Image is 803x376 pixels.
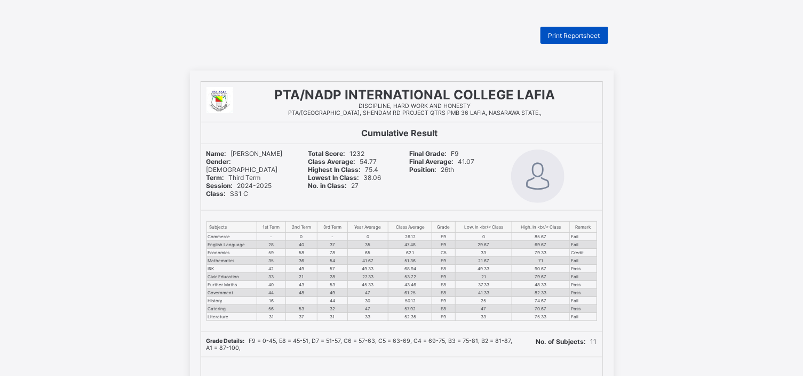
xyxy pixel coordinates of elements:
span: 41.07 [410,158,475,166]
td: 48.33 [512,281,569,289]
td: 21 [456,273,512,281]
td: E8 [432,281,456,289]
td: History [206,297,257,305]
td: 53 [285,305,317,313]
td: - [257,233,285,241]
td: 49.33 [347,265,388,273]
td: 85.67 [512,233,569,241]
td: F9 [432,313,456,321]
td: Credit [570,249,597,257]
td: 21 [285,273,317,281]
td: 49 [285,265,317,273]
td: Mathematics [206,257,257,265]
td: Fail [570,233,597,241]
th: Grade [432,222,456,233]
td: 53.72 [388,273,432,281]
td: 75.33 [512,313,569,321]
td: 33 [456,249,512,257]
td: E8 [432,305,456,313]
td: 71 [512,257,569,265]
td: F9 [432,233,456,241]
td: Economics [206,249,257,257]
td: Catering [206,305,257,313]
span: 26th [410,166,455,174]
td: 30 [347,297,388,305]
td: 42 [257,265,285,273]
td: 31 [257,313,285,321]
b: Name: [206,150,227,158]
span: Third Term [206,174,261,182]
td: 52.35 [388,313,432,321]
td: Fail [570,241,597,249]
td: 41.67 [347,257,388,265]
span: Print Reportsheet [548,32,600,40]
td: 0 [285,233,317,241]
td: 37 [317,241,348,249]
span: 1232 [308,150,364,158]
th: Class Average [388,222,432,233]
b: Lowest In Class: [308,174,359,182]
td: 26.12 [388,233,432,241]
td: Fail [570,313,597,321]
span: DISCIPLINE, HARD WORK AND HONESTY [359,103,471,109]
td: 90.67 [512,265,569,273]
td: 57.92 [388,305,432,313]
td: 21.67 [456,257,512,265]
td: 29.67 [456,241,512,249]
td: IRK [206,265,257,273]
td: 53 [317,281,348,289]
td: E8 [432,289,456,297]
b: Total Score: [308,150,345,158]
td: - [285,297,317,305]
td: 47 [347,289,388,297]
td: 40 [257,281,285,289]
b: Cumulative Result [361,128,438,138]
span: 11 [536,338,597,346]
td: 68.94 [388,265,432,273]
span: [PERSON_NAME] [206,150,283,158]
span: SS1 C [206,190,249,198]
td: 37 [285,313,317,321]
td: 31 [317,313,348,321]
td: 33 [456,313,512,321]
td: Fail [570,257,597,265]
span: PTA/[GEOGRAPHIC_DATA], SHENDAM RD PROJECT QTRS PMB 36 LAFIA, NASARAWA STATE., [288,109,542,116]
td: F9 [432,297,456,305]
th: Low. In <br/> Class [456,222,512,233]
td: 43.46 [388,281,432,289]
td: 69.67 [512,241,569,249]
td: 44 [257,289,285,297]
td: 32 [317,305,348,313]
td: 74.67 [512,297,569,305]
span: F9 = 0-45, E8 = 45-51, D7 = 51-57, C6 = 57-63, C5 = 63-69, C4 = 69-75, B3 = 75-81, B2 = 81-87, A1... [206,338,513,351]
td: 48 [285,289,317,297]
td: 0 [347,233,388,241]
td: 25 [456,297,512,305]
b: No. in Class: [308,182,347,190]
td: 47.48 [388,241,432,249]
td: 47 [347,305,388,313]
td: 45.33 [347,281,388,289]
td: 57 [317,265,348,273]
td: 16 [257,297,285,305]
td: 27.33 [347,273,388,281]
b: Highest In Class: [308,166,361,174]
td: 35 [257,257,285,265]
td: 61.25 [388,289,432,297]
td: 35 [347,241,388,249]
td: English Language [206,241,257,249]
td: 51.36 [388,257,432,265]
span: 75.4 [308,166,378,174]
td: 59 [257,249,285,257]
span: [DEMOGRAPHIC_DATA] [206,158,278,174]
td: 50.12 [388,297,432,305]
td: Fail [570,273,597,281]
td: 70.67 [512,305,569,313]
td: 28 [257,241,285,249]
td: 79.33 [512,249,569,257]
td: Pass [570,289,597,297]
span: 2024-2025 [206,182,272,190]
td: Further Maths [206,281,257,289]
td: Pass [570,265,597,273]
td: 49.33 [456,265,512,273]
